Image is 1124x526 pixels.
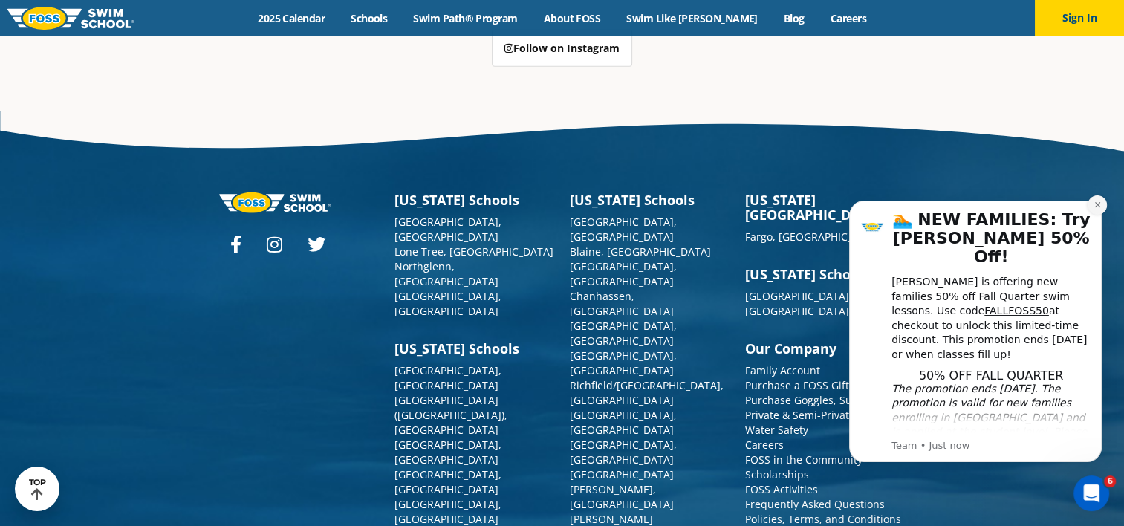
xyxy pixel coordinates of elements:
a: Careers [817,11,879,25]
a: Careers [745,438,784,452]
a: [GEOGRAPHIC_DATA], [GEOGRAPHIC_DATA] [394,438,501,467]
a: About FOSS [530,11,614,25]
a: [GEOGRAPHIC_DATA] ([GEOGRAPHIC_DATA]), [GEOGRAPHIC_DATA] [394,393,507,437]
a: Richfield/[GEOGRAPHIC_DATA], [GEOGRAPHIC_DATA] [570,378,724,407]
a: [GEOGRAPHIC_DATA], [GEOGRAPHIC_DATA] [570,348,677,377]
a: [GEOGRAPHIC_DATA], [GEOGRAPHIC_DATA] [745,289,852,318]
a: [GEOGRAPHIC_DATA][PERSON_NAME], [GEOGRAPHIC_DATA] [570,467,674,511]
a: Policies, Terms, and Conditions [745,512,901,526]
a: [GEOGRAPHIC_DATA], [GEOGRAPHIC_DATA] [394,467,501,496]
iframe: Intercom live chat [1073,475,1109,511]
a: Schools [338,11,400,25]
img: FOSS Swim School Logo [7,7,134,30]
h3: Our Company [745,341,906,356]
h3: [US_STATE] Schools [394,192,555,207]
a: Swim Path® Program [400,11,530,25]
a: Water Safety [745,423,808,437]
a: [GEOGRAPHIC_DATA], [GEOGRAPHIC_DATA] [394,215,501,244]
a: Fargo, [GEOGRAPHIC_DATA] [745,230,883,244]
a: Blog [770,11,817,25]
a: [GEOGRAPHIC_DATA], [GEOGRAPHIC_DATA] [570,319,677,348]
a: 2025 Calendar [245,11,338,25]
a: Lone Tree, [GEOGRAPHIC_DATA] [394,244,553,259]
a: Purchase a FOSS Gift Card [745,378,876,392]
img: Foss-logo-horizontal-white.svg [219,192,331,212]
span: 6 [1104,475,1116,487]
a: Blaine, [GEOGRAPHIC_DATA] [570,244,711,259]
a: [GEOGRAPHIC_DATA], [GEOGRAPHIC_DATA] [570,408,677,437]
h3: [US_STATE] Schools [570,192,730,207]
h3: [US_STATE] School [745,267,906,282]
a: Northglenn, [GEOGRAPHIC_DATA] [394,259,498,288]
a: Follow on Instagram [492,30,632,67]
a: [GEOGRAPHIC_DATA], [GEOGRAPHIC_DATA] [394,497,501,526]
a: Private & Semi-Private Lessons [745,408,897,422]
h3: [US_STATE] Schools [394,341,555,356]
div: TOP [29,478,46,501]
a: Chanhassen, [GEOGRAPHIC_DATA] [570,289,674,318]
a: [GEOGRAPHIC_DATA], [GEOGRAPHIC_DATA] [394,289,501,318]
a: [GEOGRAPHIC_DATA], [GEOGRAPHIC_DATA] [570,438,677,467]
h3: [US_STATE][GEOGRAPHIC_DATA] [745,192,906,222]
a: Purchase Goggles, Suits & More [745,393,903,407]
a: Family Account [745,363,820,377]
a: [GEOGRAPHIC_DATA], [GEOGRAPHIC_DATA] [394,363,501,392]
a: [GEOGRAPHIC_DATA], [GEOGRAPHIC_DATA] [570,215,677,244]
a: Frequently Asked Questions [745,497,885,511]
p: Message from Team, sent Just now [65,261,264,274]
a: Swim Like [PERSON_NAME] [614,11,771,25]
a: Scholarships [745,467,809,481]
i: The promotion ends [DATE]. The promotion is valid for new families enrolling in [GEOGRAPHIC_DATA]... [65,204,264,391]
a: [GEOGRAPHIC_DATA], [GEOGRAPHIC_DATA] [570,259,677,288]
button: Dismiss notification [261,17,280,36]
a: FOSS in the Community [745,452,863,467]
iframe: Intercom notifications message [827,178,1124,486]
a: FOSS Activities [745,482,818,496]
